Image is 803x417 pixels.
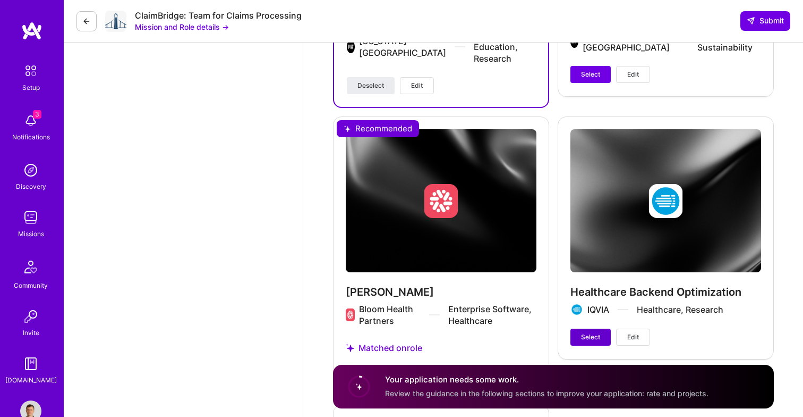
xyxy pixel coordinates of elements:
[20,207,41,228] img: teamwork
[616,66,650,83] button: Edit
[627,70,639,79] span: Edit
[385,389,708,398] span: Review the guidance in the following sections to improve your application: rate and projects.
[105,11,126,32] img: Company Logo
[20,306,41,327] img: Invite
[411,81,423,90] span: Edit
[33,110,41,119] span: 3
[400,77,434,94] button: Edit
[20,60,42,82] img: setup
[581,70,600,79] span: Select
[347,77,395,94] button: Deselect
[747,16,755,25] i: icon SendLight
[18,254,44,280] img: Community
[20,110,41,131] img: bell
[455,46,465,47] img: divider
[21,21,42,40] img: logo
[20,353,41,374] img: guide book
[570,66,611,83] button: Select
[347,40,355,53] img: Company logo
[570,329,611,346] button: Select
[385,374,708,386] h4: Your application needs some work.
[23,327,39,338] div: Invite
[627,332,639,342] span: Edit
[82,17,91,26] i: icon LeftArrowDark
[616,329,650,346] button: Edit
[747,15,784,26] span: Submit
[14,280,48,291] div: Community
[357,81,384,90] span: Deselect
[581,332,600,342] span: Select
[135,10,302,21] div: ClaimBridge: Team for Claims Processing
[20,160,41,181] img: discovery
[22,82,40,93] div: Setup
[5,374,57,386] div: [DOMAIN_NAME]
[12,131,50,143] div: Notifications
[740,11,790,30] button: Submit
[135,21,229,32] button: Mission and Role details →
[18,228,44,239] div: Missions
[16,181,46,192] div: Discovery
[359,29,535,64] div: [US_STATE][GEOGRAPHIC_DATA] Higher Education, Research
